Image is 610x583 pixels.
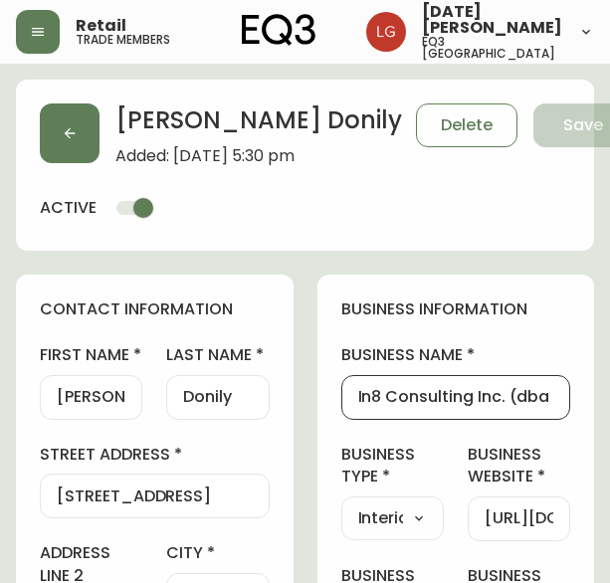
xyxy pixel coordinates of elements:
[166,542,269,564] label: city
[166,344,269,366] label: last name
[242,14,315,46] img: logo
[468,444,570,488] label: business website
[115,103,402,147] h2: [PERSON_NAME] Donily
[485,509,553,528] input: https://www.designshop.com
[422,4,562,36] span: [DATE][PERSON_NAME]
[76,18,126,34] span: Retail
[115,147,402,165] span: Added: [DATE] 5:30 pm
[341,444,444,488] label: business type
[341,298,571,320] h4: business information
[441,114,493,136] span: Delete
[416,103,517,147] button: Delete
[76,34,170,46] h5: trade members
[40,344,142,366] label: first name
[422,36,562,60] h5: eq3 [GEOGRAPHIC_DATA]
[366,12,406,52] img: 2638f148bab13be18035375ceda1d187
[341,344,571,366] label: business name
[40,197,97,219] h4: active
[40,444,270,466] label: street address
[40,298,270,320] h4: contact information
